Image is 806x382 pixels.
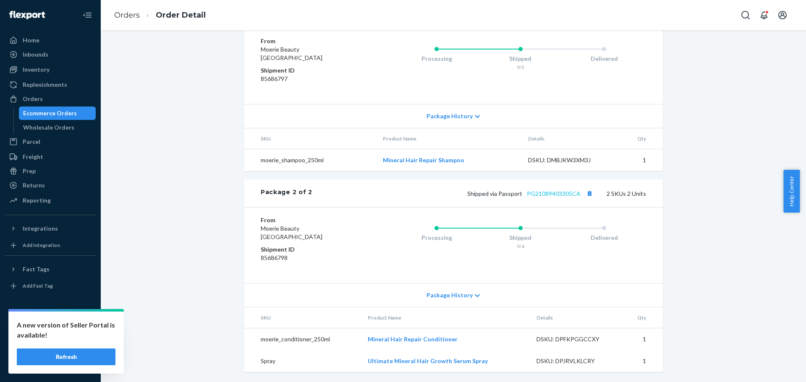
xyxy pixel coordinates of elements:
dt: Shipment ID [261,66,361,75]
a: Ultimate Mineral Hair Growth Serum Spray [368,357,488,364]
button: Give Feedback [5,359,96,372]
a: Inventory [5,63,96,76]
div: Home [23,36,39,44]
div: Add Fast Tag [23,282,53,289]
div: DSKU: DPFKPGGCCXY [536,335,615,343]
th: SKU [244,128,376,149]
td: moerie_conditioner_250ml [244,328,361,351]
div: Inventory [23,65,50,74]
button: Copy tracking number [584,188,595,199]
div: DSKU: DMBJKW3XM3J [528,156,607,164]
div: Fast Tags [23,265,50,273]
dt: Shipment ID [261,245,361,254]
ol: breadcrumbs [107,3,212,28]
div: Ecommerce Orders [23,109,77,117]
a: Add Fast Tag [5,279,96,293]
button: Close Navigation [79,7,96,23]
span: Moerie Beauty [GEOGRAPHIC_DATA] [261,46,322,61]
div: Orders [23,95,43,103]
td: 1 [622,350,663,372]
dd: 85686797 [261,75,361,83]
span: Moerie Beauty [GEOGRAPHIC_DATA] [261,225,322,240]
div: 2 SKUs 2 Units [312,188,646,199]
td: Spray [244,350,361,372]
button: Open account menu [774,7,791,23]
a: Prep [5,164,96,178]
dt: From [261,216,361,224]
a: Returns [5,179,96,192]
button: Help Center [783,170,800,213]
a: Ecommerce Orders [19,107,96,120]
div: Delivered [562,234,646,242]
div: Add Integration [23,242,60,249]
a: Inbounds [5,48,96,61]
div: Processing [395,55,479,63]
div: 9/4 [479,243,563,250]
p: A new version of Seller Portal is available! [17,320,115,340]
dd: 85686798 [261,254,361,262]
span: Shipped via Passport [467,190,595,197]
button: Open Search Box [737,7,754,23]
div: Prep [23,167,36,175]
div: Shipped [479,55,563,63]
a: Home [5,34,96,47]
div: Delivered [562,55,646,63]
div: Shipped [479,234,563,242]
td: 1 [613,149,663,172]
a: Orders [5,92,96,106]
a: Mineral Hair Repair Conditioner [368,335,458,343]
button: Integrations [5,222,96,235]
span: Package History [427,291,473,299]
div: Parcel [23,138,40,146]
span: Package History [427,112,473,120]
a: Help Center [5,344,96,358]
div: Reporting [23,196,51,205]
th: Details [521,128,614,149]
button: Open notifications [756,7,772,23]
a: Reporting [5,194,96,207]
button: Refresh [17,348,115,365]
div: 9/5 [479,64,563,71]
div: Integrations [23,224,58,233]
th: Details [530,307,622,328]
a: Settings [5,316,96,329]
a: Add Integration [5,239,96,252]
th: Product Name [361,307,530,328]
a: Wholesale Orders [19,121,96,134]
td: moerie_shampoo_250ml [244,149,376,172]
button: Fast Tags [5,262,96,276]
div: Processing [395,234,479,242]
div: Package 2 of 2 [261,188,312,199]
div: Replenishments [23,81,67,89]
dt: From [261,37,361,45]
a: Mineral Hair Repair Shampoo [383,156,464,164]
a: Freight [5,150,96,164]
div: Returns [23,181,45,190]
a: Replenishments [5,78,96,91]
a: Parcel [5,135,96,148]
img: Flexport logo [9,11,45,19]
a: PG21089403305CA [527,190,581,197]
th: Qty [622,307,663,328]
th: Product Name [376,128,521,149]
th: SKU [244,307,361,328]
div: Inbounds [23,50,48,59]
div: Freight [23,153,43,161]
a: Talk to Support [5,330,96,343]
td: 1 [622,328,663,351]
a: Order Detail [156,10,206,20]
div: DSKU: DPJRVLKLCRY [536,357,615,365]
div: Wholesale Orders [23,123,74,132]
a: Orders [114,10,140,20]
th: Qty [613,128,663,149]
